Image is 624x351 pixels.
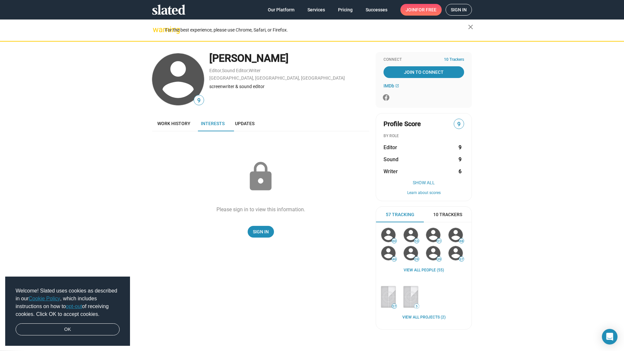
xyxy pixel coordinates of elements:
[165,26,468,34] div: For the best experience, please use Chrome, Safari, or Firefox.
[263,4,300,16] a: Our Platform
[392,239,396,243] span: 60
[249,68,261,73] a: Writer
[602,329,617,344] div: Open Intercom Messenger
[248,226,274,238] a: Sign In
[446,4,472,16] a: Sign in
[383,168,398,175] span: Writer
[157,121,190,126] span: Work history
[459,257,464,261] span: 37
[333,4,358,16] a: Pricing
[268,4,294,16] span: Our Platform
[209,51,369,65] div: [PERSON_NAME]
[230,116,260,131] a: Updates
[209,84,369,90] div: screenwriter & sound editor
[383,83,399,88] a: IMDb
[414,305,419,308] span: 5
[201,121,225,126] span: Interests
[383,57,464,62] div: Connect
[209,68,221,73] a: Editor
[383,134,464,139] div: BY ROLE
[467,23,474,31] mat-icon: close
[459,239,464,243] span: 48
[406,4,436,16] span: Join
[459,144,461,151] strong: 9
[196,116,230,131] a: Interests
[66,304,82,309] a: opt-out
[383,83,394,88] span: IMDb
[248,69,249,73] span: ,
[383,190,464,196] button: Learn about scores
[222,68,248,73] a: Sound Editor
[402,315,446,320] a: View all Projects (2)
[451,4,467,15] span: Sign in
[383,156,398,163] span: Sound
[414,239,419,243] span: 53
[383,66,464,78] a: Join To Connect
[400,4,442,16] a: Joinfor free
[366,4,387,16] span: Successes
[437,239,441,243] span: 51
[16,287,120,318] span: Welcome! Slated uses cookies as described in our , which includes instructions on how to of recei...
[235,121,254,126] span: Updates
[5,277,130,346] div: cookieconsent
[404,268,444,273] a: View all People (55)
[216,206,305,213] div: Please sign in to view this information.
[307,4,325,16] span: Services
[153,26,161,33] mat-icon: warning
[338,4,353,16] span: Pricing
[392,305,396,308] span: 57
[444,57,464,62] span: 10 Trackers
[437,257,441,261] span: 39
[244,161,277,193] mat-icon: lock
[433,212,462,218] span: 10 Trackers
[152,116,196,131] a: Work history
[385,66,463,78] span: Join To Connect
[454,120,464,129] span: 9
[416,4,436,16] span: for free
[209,75,345,81] a: [GEOGRAPHIC_DATA], [GEOGRAPHIC_DATA], [GEOGRAPHIC_DATA]
[16,323,120,336] a: dismiss cookie message
[194,96,204,105] span: 9
[459,168,461,175] strong: 6
[360,4,393,16] a: Successes
[383,120,421,128] span: Profile Score
[459,156,461,163] strong: 9
[386,212,414,218] span: 57 Tracking
[392,257,396,261] span: 46
[221,69,222,73] span: ,
[383,180,464,185] button: Show All
[383,144,397,151] span: Editor
[253,226,269,238] span: Sign In
[29,296,60,301] a: Cookie Policy
[302,4,330,16] a: Services
[395,84,399,88] mat-icon: open_in_new
[414,257,419,261] span: 39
